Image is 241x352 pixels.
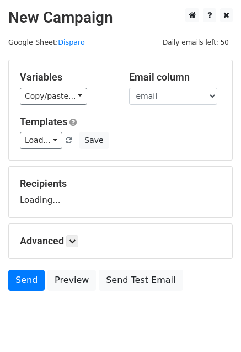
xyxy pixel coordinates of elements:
[20,132,62,149] a: Load...
[79,132,108,149] button: Save
[47,270,96,291] a: Preview
[8,38,85,46] small: Google Sheet:
[58,38,85,46] a: Disparo
[159,36,233,49] span: Daily emails left: 50
[8,270,45,291] a: Send
[159,38,233,46] a: Daily emails left: 50
[20,235,221,247] h5: Advanced
[20,178,221,190] h5: Recipients
[20,116,67,127] a: Templates
[20,88,87,105] a: Copy/paste...
[129,71,222,83] h5: Email column
[99,270,183,291] a: Send Test Email
[20,178,221,206] div: Loading...
[8,8,233,27] h2: New Campaign
[20,71,113,83] h5: Variables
